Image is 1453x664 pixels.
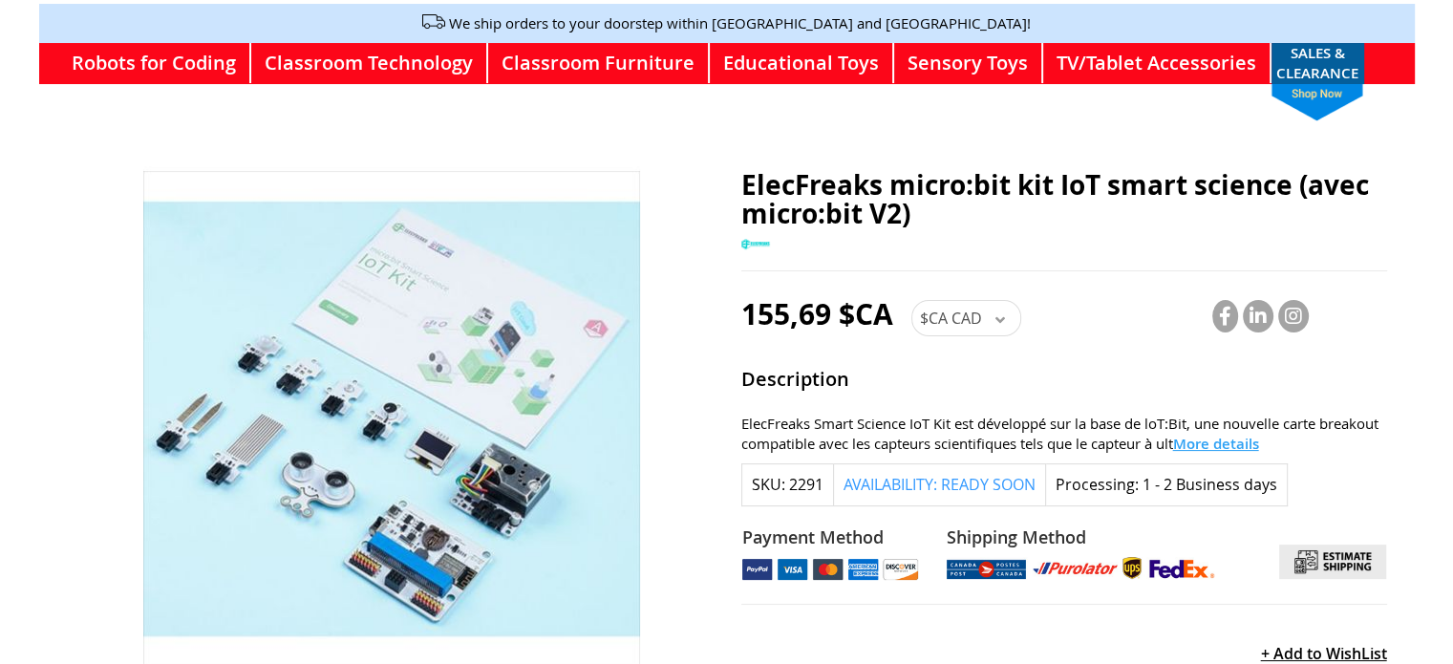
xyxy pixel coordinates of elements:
strong: Description [741,366,1387,398]
span: ElecFreaks micro:bit kit IoT smart science (avec micro:bit V2) [741,166,1369,233]
a: TV/Tablet Accessories [1043,43,1271,84]
div: 1 - 2 Business days [1143,474,1277,496]
img: Elecfreaks [741,229,770,258]
a: Classroom Technology [251,43,488,84]
span: More details [1173,434,1259,454]
span: CAD [951,308,982,329]
strong: Shipping Method [947,525,1214,550]
a: Sensory Toys [894,43,1043,84]
a: Robots for Coding [58,43,251,84]
span: shop now [1262,84,1373,121]
strong: Processing [1056,474,1139,495]
span: 155,69 $CA [741,294,893,333]
a: Elecfreaks [741,244,770,262]
a: Educational Toys [710,43,894,84]
strong: Payment Method [742,525,919,550]
a: SALES & CLEARANCEshop now [1271,43,1364,84]
a: We ship orders to your doorstep within [GEOGRAPHIC_DATA] and [GEOGRAPHIC_DATA]! [449,13,1031,32]
a: + Add to WishList [1261,643,1387,664]
a: Classroom Furniture [488,43,710,84]
span: $CA [920,308,948,329]
img: calculate estimate shipping [1279,545,1386,579]
div: 2291 [789,474,823,496]
strong: SKU [752,474,785,495]
span: Availability: Ready Soon [844,474,1036,495]
div: ElecFreaks Smart Science IoT Kit est développé sur la base de loT:Bit, une nouvelle carte breakou... [741,414,1387,454]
